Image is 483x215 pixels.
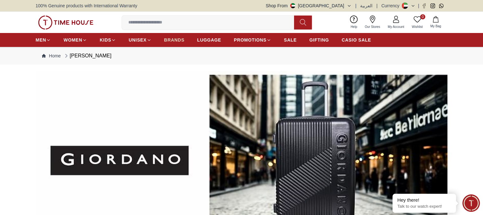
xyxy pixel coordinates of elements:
a: Our Stores [361,14,384,30]
span: | [418,3,419,9]
span: BRANDS [164,37,184,43]
img: United Arab Emirates [290,3,295,8]
a: Home [42,53,61,59]
span: 100% Genuine products with International Warranty [36,3,137,9]
span: 0 [420,14,425,19]
a: Instagram [430,3,435,8]
span: Help [348,24,360,29]
a: KIDS [100,34,116,46]
div: Chat Widget [462,194,480,212]
a: MEN [36,34,51,46]
a: LUGGAGE [197,34,221,46]
span: SALE [284,37,297,43]
a: PROMOTIONS [234,34,271,46]
span: PROMOTIONS [234,37,266,43]
span: | [376,3,378,9]
span: WOMEN [64,37,82,43]
span: Wishlist [409,24,425,29]
a: WOMEN [64,34,87,46]
a: UNISEX [129,34,151,46]
span: CASIO SALE [342,37,371,43]
span: My Account [385,24,407,29]
span: GIFTING [309,37,329,43]
nav: Breadcrumb [36,47,447,65]
img: ... [38,16,93,29]
div: Currency [381,3,402,9]
a: 0Wishlist [408,14,426,30]
button: My Bag [426,15,445,30]
div: Hey there! [397,197,451,203]
span: Our Stores [362,24,383,29]
a: SALE [284,34,297,46]
div: [PERSON_NAME] [63,52,111,60]
a: GIFTING [309,34,329,46]
a: Facebook [422,3,426,8]
span: UNISEX [129,37,146,43]
button: Shop From[GEOGRAPHIC_DATA] [266,3,352,9]
a: Help [347,14,361,30]
span: LUGGAGE [197,37,221,43]
span: My Bag [428,24,444,29]
span: KIDS [100,37,111,43]
a: BRANDS [164,34,184,46]
button: العربية [360,3,372,9]
span: MEN [36,37,46,43]
span: | [355,3,357,9]
p: Talk to our watch expert! [397,204,451,209]
a: Whatsapp [439,3,444,8]
a: CASIO SALE [342,34,371,46]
